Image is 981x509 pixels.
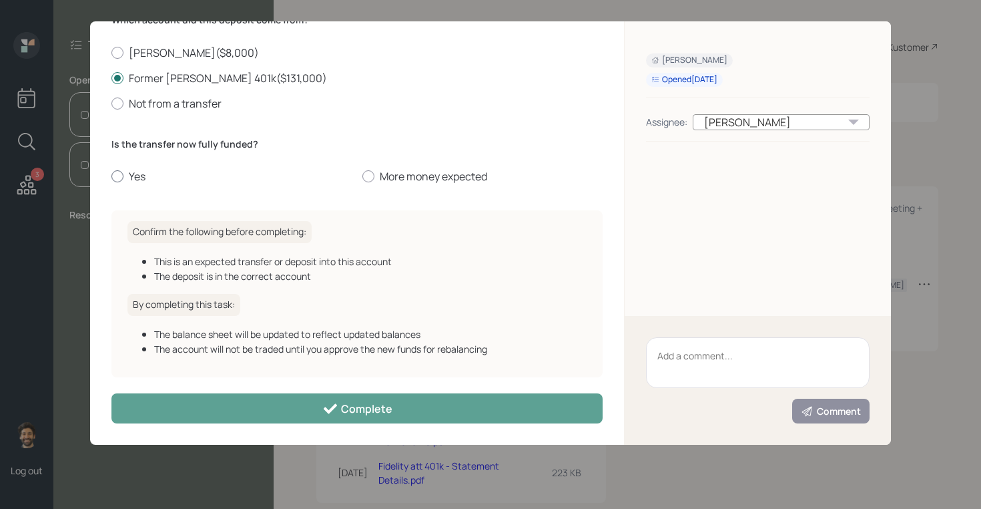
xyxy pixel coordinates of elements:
div: Assignee: [646,115,687,129]
label: More money expected [362,169,603,184]
button: Complete [111,393,603,423]
div: Comment [801,405,861,418]
button: Comment [792,399,870,423]
div: The deposit is in the correct account [154,269,587,283]
label: Is the transfer now fully funded? [111,138,603,151]
label: Former [PERSON_NAME] 401k ( $131,000 ) [111,71,603,86]
div: Opened [DATE] [651,74,717,86]
div: [PERSON_NAME] [651,55,727,66]
label: Yes [111,169,352,184]
div: [PERSON_NAME] [693,114,870,130]
h6: By completing this task: [127,294,240,316]
div: Complete [322,401,392,417]
div: The balance sheet will be updated to reflect updated balances [154,327,587,341]
div: This is an expected transfer or deposit into this account [154,254,587,269]
h6: Confirm the following before completing: [127,221,312,243]
label: [PERSON_NAME] ( $8,000 ) [111,45,603,60]
label: Not from a transfer [111,96,603,111]
div: The account will not be traded until you approve the new funds for rebalancing [154,342,587,356]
